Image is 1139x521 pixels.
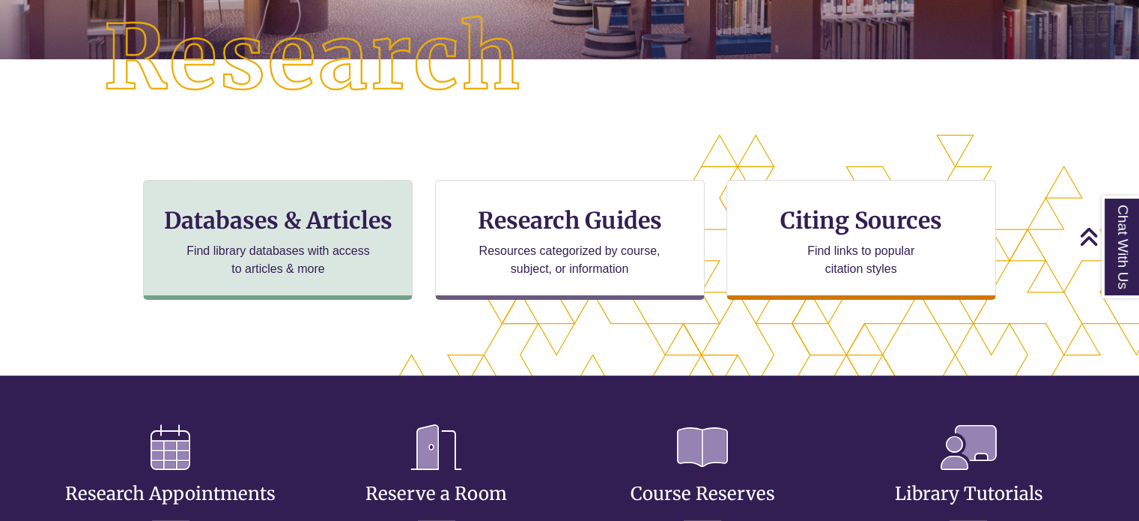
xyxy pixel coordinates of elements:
h3: Databases & Articles [156,206,400,235]
a: Databases & Articles Find library databases with access to articles & more [143,180,413,300]
p: Find library databases with access to articles & more [180,242,376,278]
p: Find links to popular citation styles [788,242,934,278]
a: Course Reserves [631,446,775,505]
a: Back to Top [1079,226,1135,247]
a: Reserve a Room [365,446,507,505]
a: Citing Sources Find links to popular citation styles [726,180,996,300]
p: Resources categorized by course, subject, or information [472,242,667,278]
a: Research Appointments [65,446,276,505]
a: Research Guides Resources categorized by course, subject, or information [435,180,705,300]
h3: Citing Sources [770,206,953,235]
a: Library Tutorials [894,446,1042,505]
h3: Research Guides [448,206,692,235]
